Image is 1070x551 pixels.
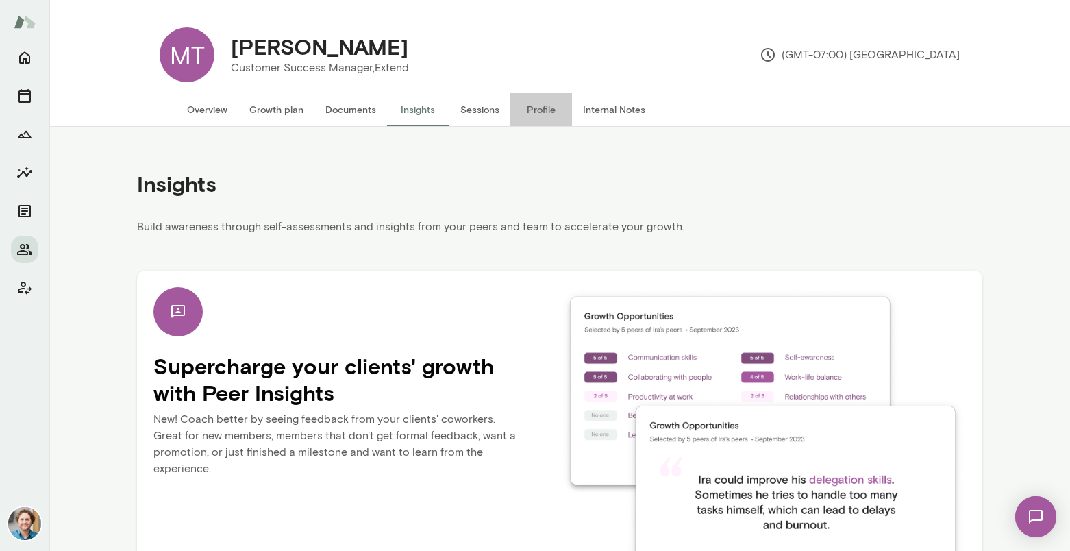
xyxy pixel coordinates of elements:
[11,44,38,71] button: Home
[11,197,38,225] button: Documents
[11,82,38,110] button: Sessions
[14,9,36,35] img: Mento
[231,34,408,60] h4: [PERSON_NAME]
[160,27,214,82] div: MT
[510,93,572,126] button: Profile
[11,274,38,302] button: Client app
[760,47,960,63] p: (GMT-07:00) [GEOGRAPHIC_DATA]
[387,93,449,126] button: Insights
[153,406,560,491] p: New! Coach better by seeing feedback from your clients' coworkers. Great for new members, members...
[153,353,560,406] h4: Supercharge your clients' growth with Peer Insights
[176,93,238,126] button: Overview
[572,93,656,126] button: Internal Notes
[314,93,387,126] button: Documents
[137,219,982,243] p: Build awareness through self-assessments and insights from your peers and team to accelerate your...
[449,93,510,126] button: Sessions
[137,171,216,197] h4: Insights
[231,60,409,76] p: Customer Success Manager, Extend
[8,507,41,540] img: Brock Meltzer
[11,121,38,148] button: Growth Plan
[11,236,38,263] button: Members
[238,93,314,126] button: Growth plan
[11,159,38,186] button: Insights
